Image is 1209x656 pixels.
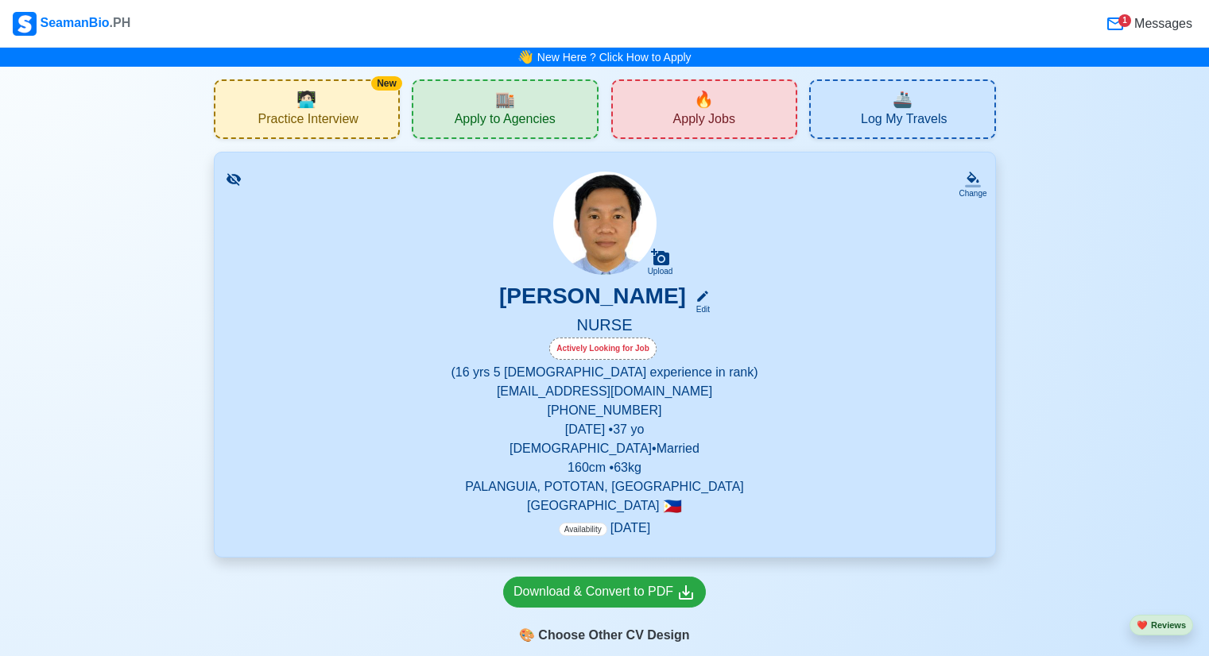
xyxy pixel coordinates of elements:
button: heartReviews [1130,615,1193,636]
span: Practice Interview [258,111,358,131]
p: [PHONE_NUMBER] [234,401,976,420]
span: Availability [559,523,607,536]
p: [EMAIL_ADDRESS][DOMAIN_NAME] [234,382,976,401]
span: heart [1137,620,1148,630]
h5: NURSE [234,315,976,338]
div: Edit [689,303,710,315]
span: .PH [110,16,131,29]
h3: [PERSON_NAME] [499,283,686,315]
div: Change [959,187,986,199]
div: Upload [648,267,673,276]
p: [DATE] [559,519,650,538]
p: [DATE] • 37 yo [234,420,976,439]
p: [DEMOGRAPHIC_DATA] • Married [234,439,976,458]
span: new [694,87,714,111]
img: Logo [13,12,37,36]
div: Choose Other CV Design [503,620,706,650]
a: New Here ? Click How to Apply [537,51,692,64]
span: interview [296,87,316,111]
span: Messages [1131,14,1192,33]
div: Download & Convert to PDF [513,582,696,602]
span: 🇵🇭 [663,499,682,514]
span: Apply to Agencies [455,111,556,131]
div: SeamanBio [13,12,130,36]
span: travel [893,87,913,111]
span: bell [516,46,536,68]
p: 160 cm • 63 kg [234,458,976,477]
div: 1 [1118,14,1131,27]
p: [GEOGRAPHIC_DATA] [234,496,976,515]
div: New [371,76,402,91]
span: Log My Travels [861,111,947,131]
p: PALANGUIA, POTOTAN, [GEOGRAPHIC_DATA] [234,477,976,496]
span: paint [519,626,535,645]
div: Actively Looking for Job [549,338,657,360]
a: Download & Convert to PDF [503,577,706,608]
span: Apply Jobs [673,111,735,131]
span: agencies [495,87,515,111]
p: (16 yrs 5 [DEMOGRAPHIC_DATA] experience in rank) [234,363,976,382]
